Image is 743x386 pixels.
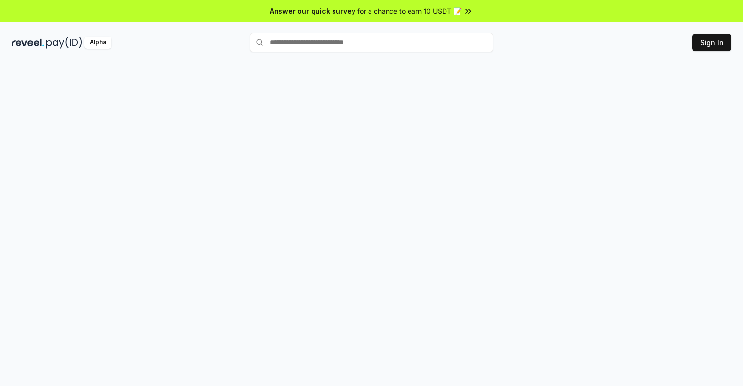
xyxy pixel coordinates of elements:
[12,37,44,49] img: reveel_dark
[46,37,82,49] img: pay_id
[357,6,462,16] span: for a chance to earn 10 USDT 📝
[692,34,731,51] button: Sign In
[270,6,355,16] span: Answer our quick survey
[84,37,111,49] div: Alpha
